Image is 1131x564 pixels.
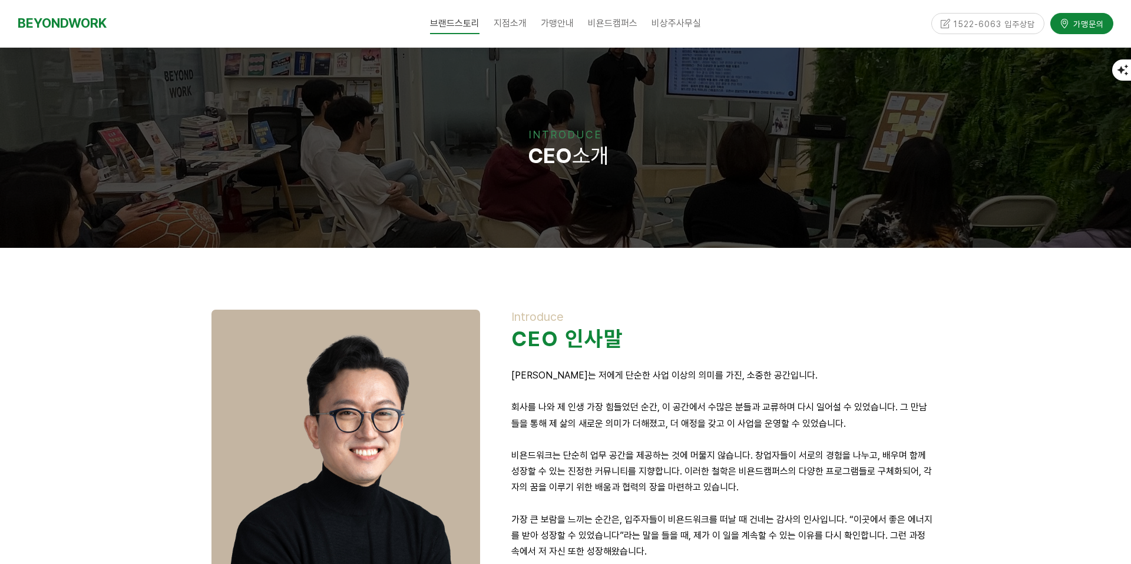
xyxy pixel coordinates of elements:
[534,9,581,38] a: 가맹안내
[430,12,479,34] span: 브랜드스토리
[581,9,644,38] a: 비욘드캠퍼스
[1070,18,1104,29] span: 가맹문의
[511,367,934,383] p: [PERSON_NAME]는 저에게 단순한 사업 이상의 의미를 가진, 소중한 공간입니다.
[511,326,623,351] strong: CEO 인사말
[511,447,934,496] p: 비욘드워크는 단순히 업무 공간을 제공하는 것에 머물지 않습니다. 창업자들이 서로의 경험을 나누고, 배우며 함께 성장할 수 있는 진정한 커뮤니티를 지향합니다. 이러한 철학은 비...
[541,18,574,29] span: 가맹안내
[522,143,609,168] span: 소개
[511,399,934,431] p: 회사를 나와 제 인생 가장 힘들었던 순간, 이 공간에서 수많은 분들과 교류하며 다시 일어설 수 있었습니다. 그 만남들을 통해 제 삶의 새로운 의미가 더해졌고, 더 애정을 갖고...
[511,310,564,324] span: Introduce
[588,18,637,29] span: 비욘드캠퍼스
[18,12,107,34] a: BEYONDWORK
[1050,13,1113,34] a: 가맹문의
[423,9,487,38] a: 브랜드스토리
[511,512,934,560] p: 가장 큰 보람을 느끼는 순간은, 입주자들이 비욘드워크를 떠날 때 건네는 감사의 인사입니다. “이곳에서 좋은 에너지를 받아 성장할 수 있었습니다”라는 말을 들을 때, 제가 이 ...
[652,18,701,29] span: 비상주사무실
[529,128,603,141] span: INTRODUCE
[494,18,527,29] span: 지점소개
[528,143,572,168] strong: CEO
[487,9,534,38] a: 지점소개
[644,9,708,38] a: 비상주사무실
